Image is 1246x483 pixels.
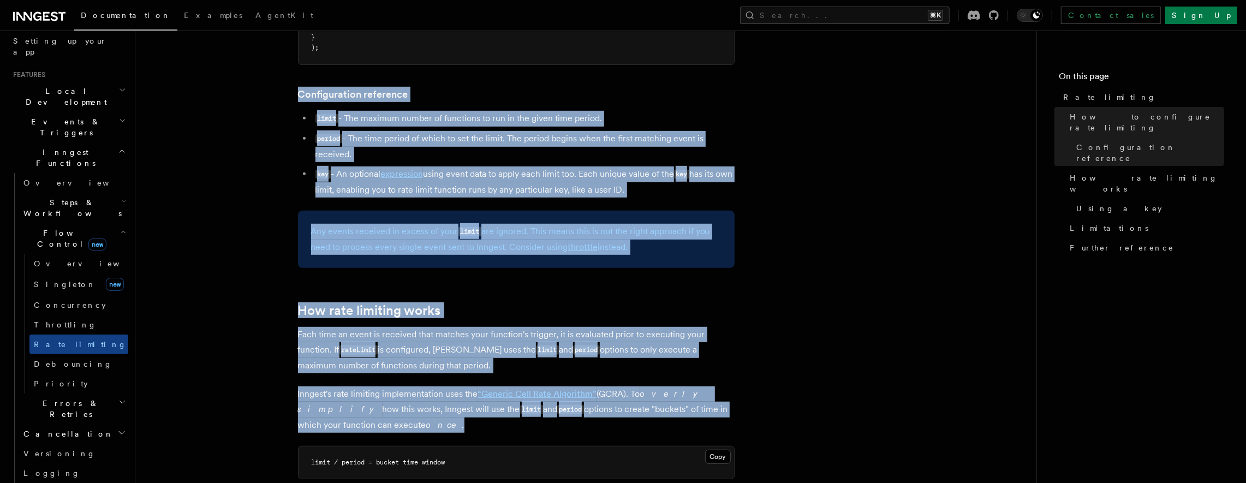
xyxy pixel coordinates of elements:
a: How rate limiting works [1065,168,1224,199]
a: Throttling [29,315,128,335]
li: - An optional using event data to apply each limit too. Each unique value of the has its own limi... [312,166,735,198]
span: How to configure rate limiting [1070,111,1224,133]
p: Any events received in excess of your are ignored. This means this is not the right approach if y... [311,224,722,255]
code: limit / period = bucket time window [312,458,445,466]
span: Versioning [23,449,96,458]
a: Rate limiting [29,335,128,354]
h4: On this page [1059,70,1224,87]
a: Rate limiting [1059,87,1224,107]
a: Using a key [1072,199,1224,218]
a: Limitations [1065,218,1224,238]
kbd: ⌘K [928,10,943,21]
span: Overview [23,178,136,187]
code: limit [536,345,559,355]
span: AgentKit [255,11,313,20]
code: period [557,405,584,414]
span: Local Development [9,86,119,108]
span: Rate limiting [1063,92,1156,103]
button: Flow Controlnew [19,223,128,254]
span: Documentation [81,11,171,20]
li: - The time period of which to set the limit. The period begins when the first matching event is r... [312,131,735,162]
a: Logging [19,463,128,483]
button: Search...⌘K [740,7,950,24]
span: } [312,33,315,41]
a: Debouncing [29,354,128,374]
p: Each time an event is received that matches your function's trigger, it is evaluated prior to exe... [298,327,735,373]
em: overly simplify [298,389,706,414]
code: limit [458,227,481,236]
span: Configuration reference [1076,142,1224,164]
span: Further reference [1070,242,1174,253]
span: Singleton [34,280,96,289]
a: Sign Up [1165,7,1237,24]
a: How to configure rate limiting [1065,107,1224,138]
span: How rate limiting works [1070,172,1224,194]
code: limit [520,405,543,414]
a: Configuration reference [1072,138,1224,168]
a: Examples [177,3,249,29]
span: Examples [184,11,242,20]
span: Flow Control [19,228,120,249]
a: AgentKit [249,3,320,29]
a: Versioning [19,444,128,463]
span: Features [9,70,45,79]
button: Errors & Retries [19,393,128,424]
code: limit [315,114,338,123]
button: Local Development [9,81,128,112]
a: Singletonnew [29,273,128,295]
a: Documentation [74,3,177,31]
a: How rate limiting works [298,303,441,318]
code: period [315,134,342,144]
span: Overview [34,259,146,268]
span: Logging [23,469,80,478]
span: new [106,278,124,291]
a: Overview [19,173,128,193]
span: Inngest Functions [9,147,118,169]
a: Configuration reference [298,87,408,102]
span: Rate limiting [34,340,127,349]
a: throttle [568,242,598,252]
button: Inngest Functions [9,142,128,173]
span: ); [312,44,319,51]
p: Inngest's rate limiting implementation uses the (GCRA). To how this works, Inngest will use the a... [298,386,735,433]
a: Further reference [1065,238,1224,258]
a: Contact sales [1061,7,1161,24]
em: once [426,420,462,430]
a: Setting up your app [9,31,128,62]
span: Using a key [1076,203,1162,214]
div: Inngest Functions [9,173,128,483]
a: expression [380,169,423,179]
button: Copy [705,450,731,464]
span: Errors & Retries [19,398,118,420]
code: rateLimit [339,345,378,355]
span: Throttling [34,320,97,329]
button: Events & Triggers [9,112,128,142]
code: key [674,170,689,179]
a: Priority [29,374,128,393]
a: “Generic Cell Rate Algorithm” [478,389,597,399]
li: - The maximum number of functions to run in the given time period. [312,111,735,127]
span: new [88,238,106,251]
span: Setting up your app [13,37,107,56]
button: Cancellation [19,424,128,444]
span: Steps & Workflows [19,197,122,219]
span: Priority [34,379,88,388]
a: Concurrency [29,295,128,315]
span: Events & Triggers [9,116,119,138]
button: Toggle dark mode [1017,9,1043,22]
button: Steps & Workflows [19,193,128,223]
span: Limitations [1070,223,1148,234]
span: Debouncing [34,360,112,368]
a: Overview [29,254,128,273]
div: Flow Controlnew [19,254,128,393]
span: Cancellation [19,428,114,439]
code: key [315,170,331,179]
span: Concurrency [34,301,106,309]
code: period [573,345,600,355]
